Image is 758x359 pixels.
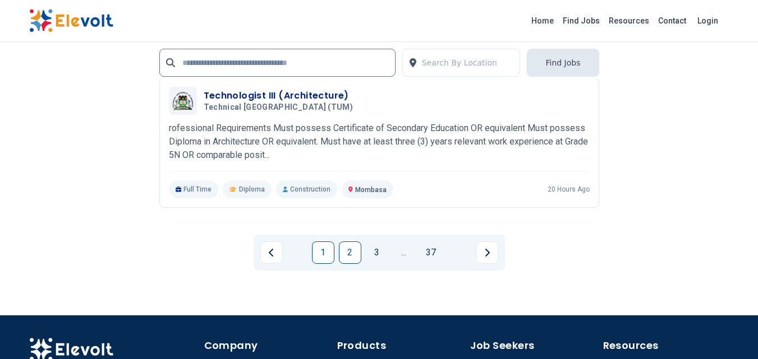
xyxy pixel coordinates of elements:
ul: Pagination [260,241,498,264]
h4: Company [204,338,330,353]
h4: Job Seekers [470,338,596,353]
h4: Resources [603,338,729,353]
a: Technical University of Mombasa (TUM)Technologist III (Architecture)Technical [GEOGRAPHIC_DATA] (... [169,87,590,198]
p: 20 hours ago [548,185,590,194]
a: Jump forward [393,241,415,264]
a: Resources [604,12,654,30]
a: Page 37 [420,241,442,264]
p: Construction [276,180,337,198]
span: Mombasa [355,186,387,194]
a: Login [691,10,725,32]
a: Next page [476,241,498,264]
img: Elevolt [29,9,113,32]
p: rofessional Requirements Must possess Certificate of Secondary Education OR equivalent Must posse... [169,122,590,162]
button: Find Jobs [527,49,599,77]
h3: Technologist III (Architecture) [204,89,358,102]
p: Full Time [169,180,219,198]
span: Diploma [239,185,265,194]
a: Contact [654,12,691,30]
a: Home [527,12,558,30]
iframe: Chat Widget [702,305,758,359]
a: Page 2 [339,241,361,264]
a: Previous page [260,241,283,264]
span: Technical [GEOGRAPHIC_DATA] (TUM) [204,102,353,113]
h4: Products [337,338,463,353]
img: Technical University of Mombasa (TUM) [172,91,194,110]
a: Find Jobs [558,12,604,30]
a: Page 1 is your current page [312,241,334,264]
a: Page 3 [366,241,388,264]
